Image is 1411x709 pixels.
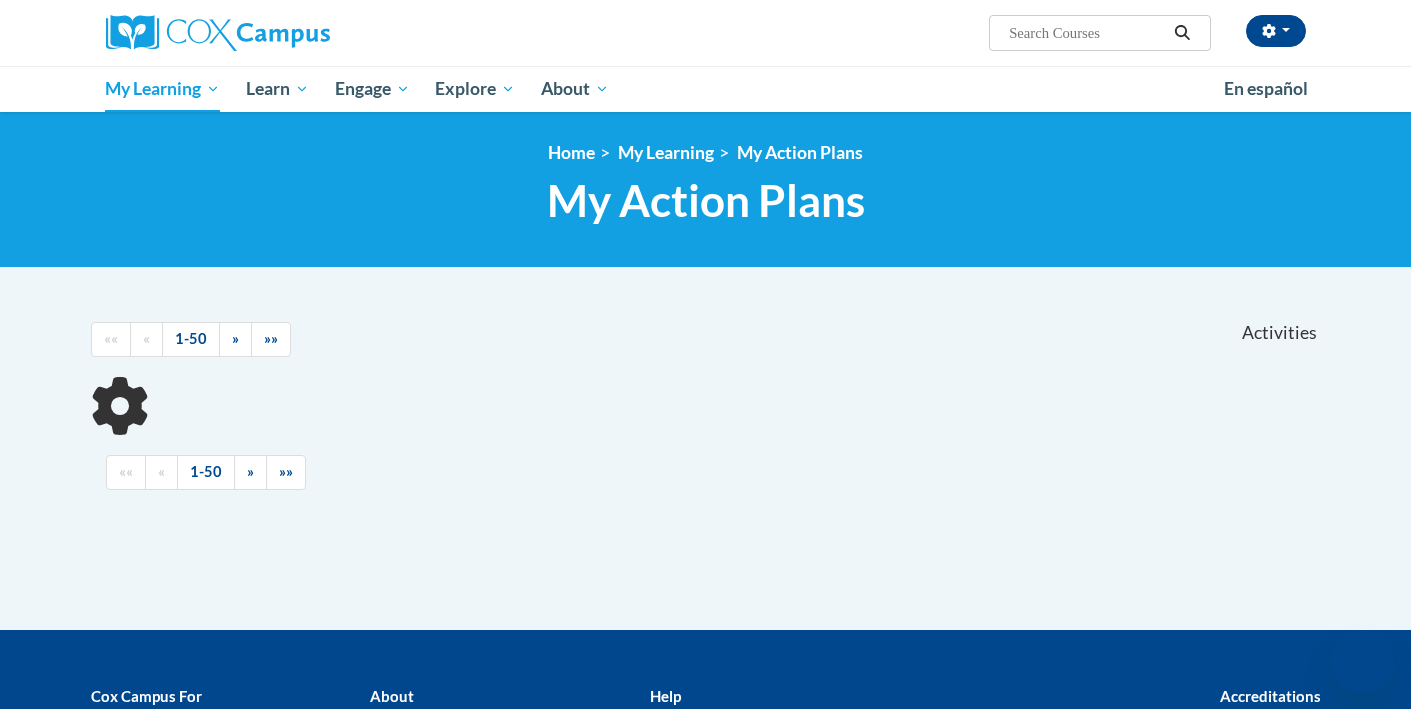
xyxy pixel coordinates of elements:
a: 1-50 [162,322,220,357]
a: Previous [145,455,178,490]
a: Begining [91,322,131,357]
a: Engage [322,66,423,112]
span: »» [264,330,278,347]
span: Learn [246,77,309,101]
span: » [232,330,239,347]
span: Explore [435,77,515,101]
a: End [266,455,306,490]
button: Search [1167,21,1197,45]
img: Cox Campus [106,15,330,51]
span: En español [1224,78,1308,99]
span: « [143,330,150,347]
b: Help [650,687,681,705]
a: Cox Campus [106,15,486,51]
b: Cox Campus For [91,687,202,705]
b: About [370,687,414,705]
span: «« [104,330,118,347]
span: Activities [1242,322,1317,344]
a: End [251,322,291,357]
a: 1-50 [177,455,235,490]
span: »» [279,463,293,480]
input: Search Courses [1007,21,1167,45]
span: My Learning [105,77,220,101]
a: My Action Plans [737,142,863,163]
a: About [528,66,622,112]
div: Main menu [76,66,1336,112]
span: Engage [335,77,410,101]
button: Account Settings [1246,15,1306,47]
a: Begining [106,455,146,490]
span: «« [119,463,133,480]
a: Learn [233,66,322,112]
span: » [247,463,254,480]
iframe: Button to launch messaging window [1331,629,1395,693]
a: Next [234,455,267,490]
a: My Learning [618,142,714,163]
span: « [158,463,165,480]
a: My Learning [93,66,234,112]
a: Explore [422,66,528,112]
b: Accreditations [1220,687,1321,705]
span: My Action Plans [547,174,865,227]
a: En español [1211,68,1321,110]
a: Home [548,142,595,163]
span: About [541,77,609,101]
a: Next [219,322,252,357]
a: Previous [130,322,163,357]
